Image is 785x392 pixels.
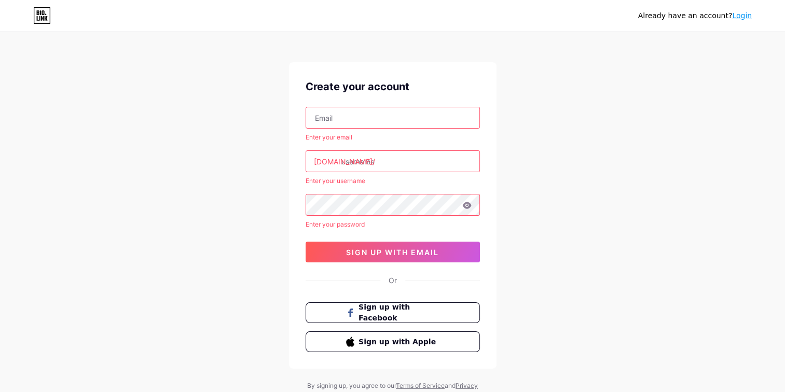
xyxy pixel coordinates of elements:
a: Login [732,11,752,20]
div: Or [389,275,397,286]
input: Email [306,107,479,128]
div: Enter your email [306,133,480,142]
span: sign up with email [346,248,439,257]
button: Sign up with Apple [306,331,480,352]
div: Create your account [306,79,480,94]
div: Enter your password [306,220,480,229]
div: Enter your username [306,176,480,186]
span: Sign up with Facebook [359,302,439,324]
button: Sign up with Facebook [306,302,480,323]
a: Terms of Service [396,382,445,389]
input: username [306,151,479,172]
div: Already have an account? [638,10,752,21]
div: [DOMAIN_NAME]/ [314,156,375,167]
span: Sign up with Apple [359,337,439,347]
button: sign up with email [306,242,480,262]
